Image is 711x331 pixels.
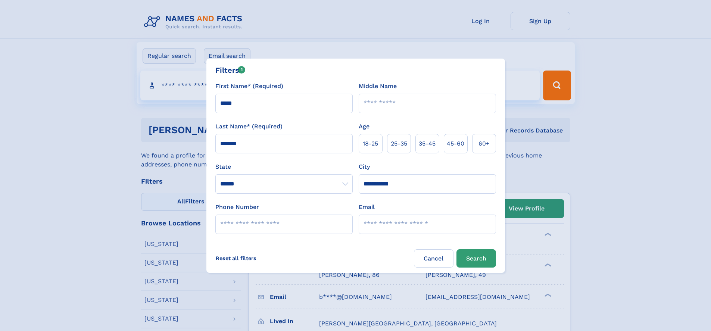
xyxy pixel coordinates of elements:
div: Filters [215,65,246,76]
button: Search [456,249,496,268]
span: 35‑45 [419,139,436,148]
label: Reset all filters [211,249,261,267]
label: City [359,162,370,171]
label: Phone Number [215,203,259,212]
span: 60+ [478,139,490,148]
span: 18‑25 [363,139,378,148]
label: Age [359,122,369,131]
span: 25‑35 [391,139,407,148]
label: Middle Name [359,82,397,91]
label: Last Name* (Required) [215,122,283,131]
span: 45‑60 [447,139,464,148]
label: Email [359,203,375,212]
label: Cancel [414,249,453,268]
label: State [215,162,353,171]
label: First Name* (Required) [215,82,283,91]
